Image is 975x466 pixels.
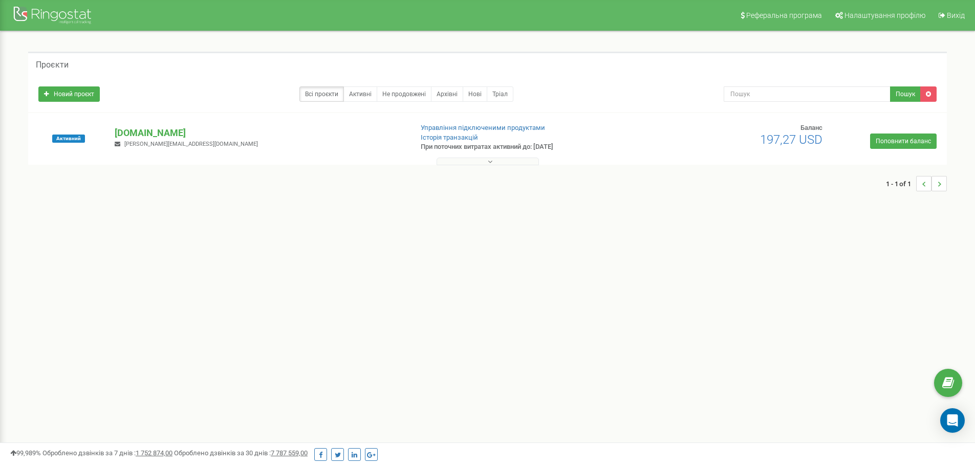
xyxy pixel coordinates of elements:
a: Новий проєкт [38,86,100,102]
input: Пошук [724,86,891,102]
span: Реферальна програма [746,11,822,19]
a: Поповнити баланс [870,134,937,149]
span: Налаштування профілю [844,11,925,19]
span: Оброблено дзвінків за 7 днів : [42,449,172,457]
a: Управління підключеними продуктами [421,124,545,131]
button: Пошук [890,86,921,102]
span: Вихід [947,11,965,19]
a: Активні [343,86,377,102]
span: Активний [52,135,85,143]
p: [DOMAIN_NAME] [115,126,404,140]
a: Всі проєкти [299,86,344,102]
span: Баланс [800,124,822,131]
p: При поточних витратах активний до: [DATE] [421,142,634,152]
div: Open Intercom Messenger [940,408,965,433]
nav: ... [886,166,947,202]
span: 1 - 1 of 1 [886,176,916,191]
span: [PERSON_NAME][EMAIL_ADDRESS][DOMAIN_NAME] [124,141,258,147]
u: 7 787 559,00 [271,449,308,457]
a: Тріал [487,86,513,102]
h5: Проєкти [36,60,69,70]
span: 197,27 USD [760,132,822,147]
a: Історія транзакцій [421,134,478,141]
a: Нові [463,86,487,102]
span: 99,989% [10,449,41,457]
a: Не продовжені [377,86,431,102]
a: Архівні [431,86,463,102]
u: 1 752 874,00 [136,449,172,457]
span: Оброблено дзвінків за 30 днів : [174,449,308,457]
